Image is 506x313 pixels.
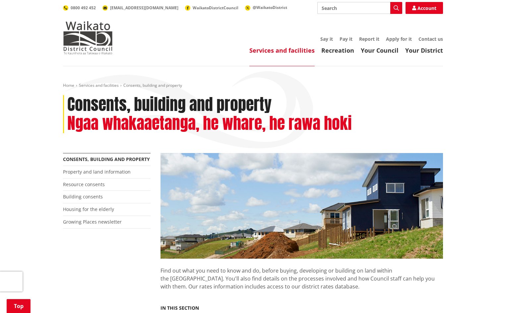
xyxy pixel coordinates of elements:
a: Building consents [63,193,103,200]
span: Consents, building and property [123,82,182,88]
a: Housing for the elderly [63,206,114,212]
a: Contact us [418,36,443,42]
img: Waikato District Council - Te Kaunihera aa Takiwaa o Waikato [63,21,113,54]
a: Top [7,299,31,313]
a: Home [63,82,74,88]
span: @WaikatoDistrict [253,5,287,10]
h5: In this section [160,305,199,311]
a: @WaikatoDistrict [245,5,287,10]
a: Consents, building and property [63,156,150,162]
h2: Ngaa whakaaetanga, he whare, he rawa hoki [67,114,352,133]
a: [EMAIL_ADDRESS][DOMAIN_NAME] [102,5,178,11]
p: Find out what you need to know and do, before buying, developing or building on land within the [... [160,259,443,298]
a: Say it [320,36,333,42]
span: WaikatoDistrictCouncil [193,5,238,11]
span: 0800 492 452 [71,5,96,11]
a: Services and facilities [249,46,315,54]
a: WaikatoDistrictCouncil [185,5,238,11]
span: [EMAIL_ADDRESS][DOMAIN_NAME] [110,5,178,11]
a: Pay it [340,36,352,42]
a: Your District [405,46,443,54]
nav: breadcrumb [63,83,443,88]
a: Apply for it [386,36,412,42]
a: Account [406,2,443,14]
input: Search input [317,2,402,14]
a: Growing Places newsletter [63,219,122,225]
a: 0800 492 452 [63,5,96,11]
a: Services and facilities [79,82,119,88]
a: Resource consents [63,181,105,187]
a: Your Council [361,46,399,54]
h1: Consents, building and property [67,95,272,114]
img: Land-and-property-landscape [160,153,443,259]
a: Recreation [321,46,354,54]
a: Report it [359,36,379,42]
a: Property and land information [63,169,131,175]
